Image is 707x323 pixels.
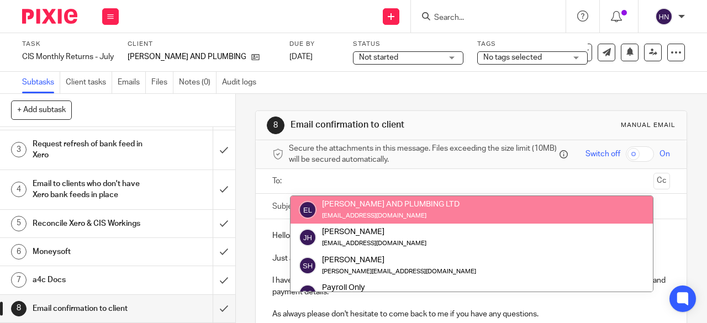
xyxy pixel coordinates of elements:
[353,40,463,49] label: Status
[151,72,173,93] a: Files
[22,9,77,24] img: Pixie
[267,117,284,134] div: 8
[22,51,114,62] div: CIS Monthly Returns - July
[272,275,670,298] p: I have also emailed you the paperwork and the Employer's P30 Payslip, which shows the payment due...
[322,213,426,219] small: [EMAIL_ADDRESS][DOMAIN_NAME]
[322,240,426,246] small: [EMAIL_ADDRESS][DOMAIN_NAME]
[322,268,476,274] small: [PERSON_NAME][EMAIL_ADDRESS][DOMAIN_NAME]
[272,253,670,264] p: Just a quick email to let you know that your CIS return has been filed with HMRC for the period e...
[11,244,27,260] div: 6
[433,13,532,23] input: Search
[483,54,542,61] span: No tags selected
[299,257,316,274] img: svg%3E
[22,40,114,49] label: Task
[33,272,145,288] h1: a4c Docs
[11,100,72,119] button: + Add subtask
[33,243,145,260] h1: Moneysoft
[222,72,262,93] a: Audit logs
[585,149,620,160] span: Switch off
[33,215,145,232] h1: Reconcile Xero & CIS Workings
[621,121,676,130] div: Manual email
[291,119,495,131] h1: Email confirmation to client
[322,282,426,293] div: Payroll Only
[359,54,398,61] span: Not started
[11,216,27,231] div: 5
[477,40,588,49] label: Tags
[322,226,426,237] div: [PERSON_NAME]
[322,254,476,265] div: [PERSON_NAME]
[653,173,670,189] button: Cc
[11,182,27,197] div: 4
[179,72,217,93] a: Notes (0)
[128,51,246,62] p: [PERSON_NAME] AND PLUMBING LTD
[33,136,145,164] h1: Request refresh of bank feed in Xero
[33,300,145,317] h1: Email confirmation to client
[128,40,276,49] label: Client
[289,40,339,49] label: Due by
[22,72,60,93] a: Subtasks
[299,201,316,219] img: svg%3E
[655,8,673,25] img: svg%3E
[299,284,316,302] img: svg%3E
[272,176,284,187] label: To:
[289,53,313,61] span: [DATE]
[289,143,557,166] span: Secure the attachments in this message. Files exceeding the size limit (10MB) will be secured aut...
[272,309,670,320] p: As always please don't hesitate to come back to me if you have any questions.
[272,230,670,241] p: Hello [PERSON_NAME],
[272,201,301,212] label: Subject:
[659,149,670,160] span: On
[322,199,460,210] div: [PERSON_NAME] AND PLUMBING LTD
[11,272,27,288] div: 7
[11,142,27,157] div: 3
[11,301,27,316] div: 8
[299,229,316,246] img: svg%3E
[33,176,145,204] h1: Email to clients who don't have Xero bank feeds in place
[118,72,146,93] a: Emails
[66,72,112,93] a: Client tasks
